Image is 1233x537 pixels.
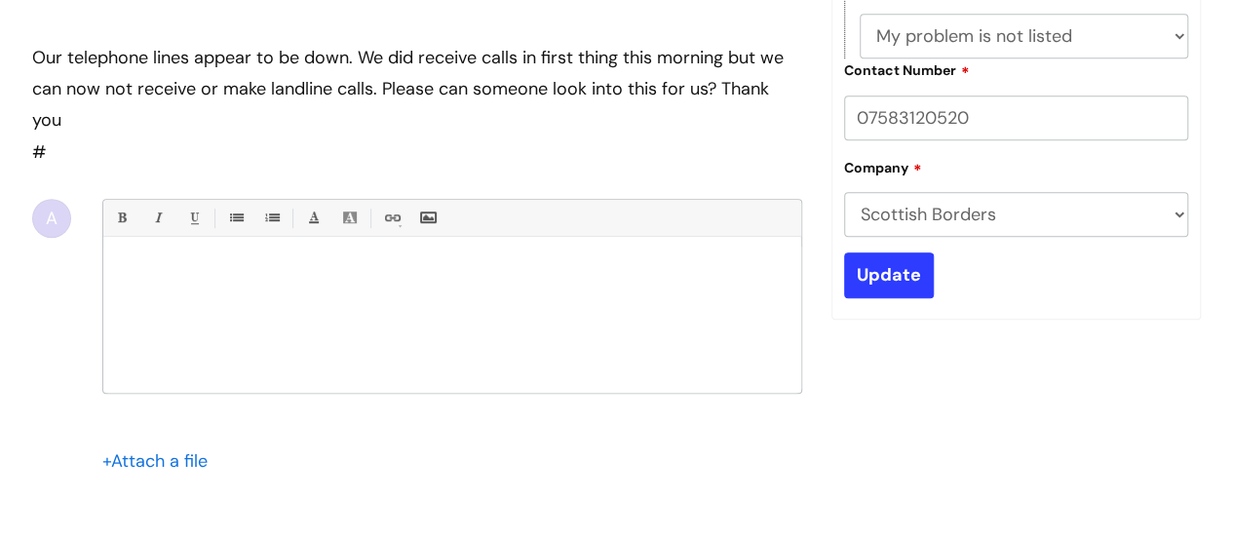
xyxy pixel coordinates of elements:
label: Contact Number [844,59,970,79]
a: Link [379,206,404,230]
a: Back Color [337,206,362,230]
a: • Unordered List (Ctrl-Shift-7) [223,206,248,230]
a: Font Color [301,206,326,230]
div: Our telephone lines appear to be down. We did receive calls in first thing this morning but we ca... [32,42,802,136]
a: Underline(Ctrl-U) [181,206,206,230]
a: 1. Ordered List (Ctrl-Shift-8) [259,206,284,230]
label: Company [844,157,922,176]
a: Insert Image... [415,206,440,230]
div: Attach a file [102,445,219,477]
a: Italic (Ctrl-I) [145,206,170,230]
div: A [32,199,71,238]
a: Bold (Ctrl-B) [109,206,134,230]
input: Update [844,252,934,297]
